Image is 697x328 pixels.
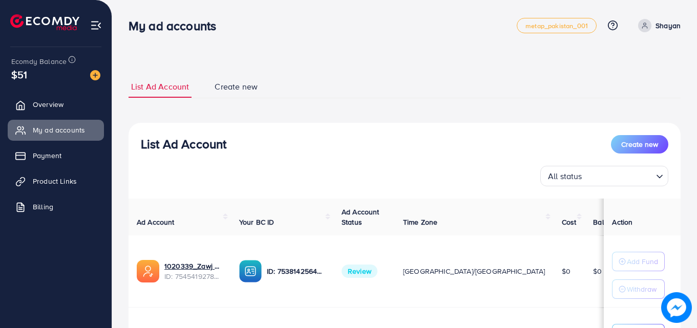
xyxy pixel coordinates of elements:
[33,125,85,135] span: My ad accounts
[8,171,104,191] a: Product Links
[164,261,223,271] a: 1020339_Zawj Officials_1756805066440
[612,252,665,271] button: Add Fund
[11,67,27,82] span: $51
[593,217,620,227] span: Balance
[137,217,175,227] span: Ad Account
[627,255,658,268] p: Add Fund
[612,279,665,299] button: Withdraw
[593,266,602,276] span: $0
[164,271,223,281] span: ID: 7545419278074380306
[129,18,224,33] h3: My ad accounts
[137,260,159,282] img: ic-ads-acc.e4c84228.svg
[612,217,632,227] span: Action
[621,139,658,149] span: Create new
[8,94,104,115] a: Overview
[33,150,61,161] span: Payment
[403,266,545,276] span: [GEOGRAPHIC_DATA]/[GEOGRAPHIC_DATA]
[90,70,100,80] img: image
[634,19,681,32] a: Shayan
[90,19,102,31] img: menu
[562,217,577,227] span: Cost
[656,19,681,32] p: Shayan
[141,137,226,151] h3: List Ad Account
[517,18,597,33] a: metap_pakistan_001
[239,260,262,282] img: ic-ba-acc.ded83a64.svg
[8,196,104,217] a: Billing
[562,266,571,276] span: $0
[342,265,377,278] span: Review
[33,202,53,212] span: Billing
[627,283,657,295] p: Withdraw
[11,56,67,67] span: Ecomdy Balance
[661,292,692,323] img: image
[164,261,223,282] div: <span class='underline'>1020339_Zawj Officials_1756805066440</span></br>7545419278074380306
[585,167,652,184] input: Search for option
[215,81,258,93] span: Create new
[525,23,588,29] span: metap_pakistan_001
[33,176,77,186] span: Product Links
[10,14,79,30] img: logo
[33,99,64,110] span: Overview
[8,120,104,140] a: My ad accounts
[403,217,437,227] span: Time Zone
[611,135,668,154] button: Create new
[540,166,668,186] div: Search for option
[546,169,584,184] span: All status
[8,145,104,166] a: Payment
[131,81,189,93] span: List Ad Account
[342,207,379,227] span: Ad Account Status
[267,265,325,277] p: ID: 7538142564612849682
[239,217,274,227] span: Your BC ID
